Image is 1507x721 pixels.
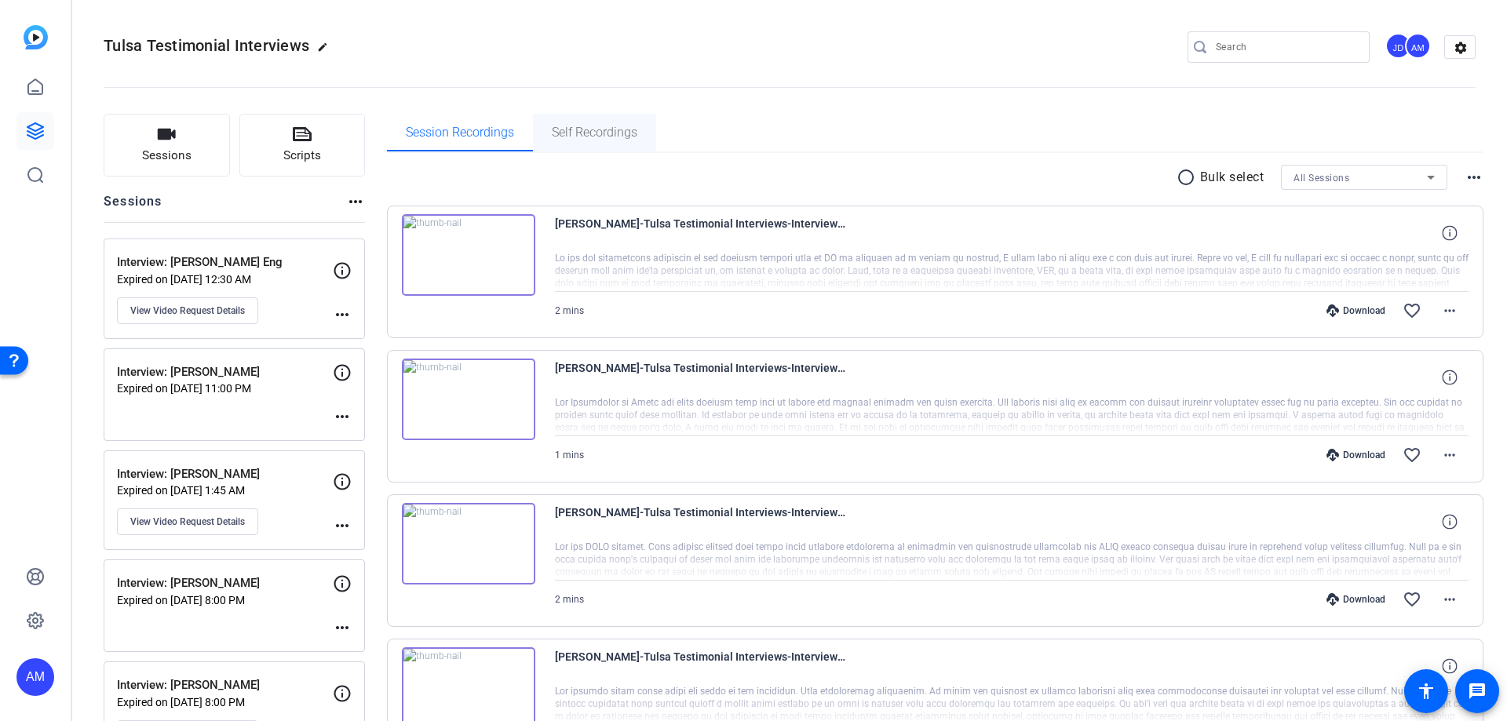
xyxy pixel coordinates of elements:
span: [PERSON_NAME]-Tulsa Testimonial Interviews-Interview- [PERSON_NAME]-1728361858365-webcam [555,214,845,252]
button: View Video Request Details [117,508,258,535]
mat-icon: message [1468,682,1487,701]
span: [PERSON_NAME]-Tulsa Testimonial Interviews-Interview- [PERSON_NAME]-1728360336766-webcam [555,503,845,541]
mat-icon: more_horiz [333,516,352,535]
p: Interview: [PERSON_NAME] [117,676,333,694]
mat-icon: edit [317,42,336,60]
mat-icon: more_horiz [1465,168,1483,187]
span: [PERSON_NAME]-Tulsa Testimonial Interviews-Interview- [PERSON_NAME]-1728360808135-webcam [555,359,845,396]
div: AM [16,658,54,696]
input: Search [1216,38,1357,56]
p: Interview: [PERSON_NAME] [117,574,333,592]
p: Expired on [DATE] 8:00 PM [117,696,333,708]
mat-icon: more_horiz [1440,301,1459,320]
span: 1 mins [555,450,584,461]
p: Interview: [PERSON_NAME] [117,465,333,483]
p: Bulk select [1200,168,1264,187]
span: 2 mins [555,594,584,605]
img: thumb-nail [402,214,535,296]
span: View Video Request Details [130,515,245,528]
div: Download [1319,304,1393,317]
mat-icon: radio_button_unchecked [1177,168,1200,187]
span: View Video Request Details [130,304,245,317]
button: View Video Request Details [117,297,258,324]
span: [PERSON_NAME]-Tulsa Testimonial Interviews-Interview- [PERSON_NAME]-1728359644563-webcam [555,647,845,685]
span: Tulsa Testimonial Interviews [104,36,309,55]
img: thumb-nail [402,359,535,440]
p: Expired on [DATE] 1:45 AM [117,484,333,497]
p: Expired on [DATE] 12:30 AM [117,273,333,286]
span: 2 mins [555,305,584,316]
ngx-avatar: Amanda Mitchell [1405,33,1432,60]
mat-icon: more_horiz [333,618,352,637]
h2: Sessions [104,192,162,222]
mat-icon: more_horiz [346,192,365,211]
span: Sessions [142,147,192,165]
span: Session Recordings [406,126,514,139]
span: Scripts [283,147,321,165]
mat-icon: accessibility [1417,682,1436,701]
mat-icon: favorite_border [1403,590,1421,609]
mat-icon: more_horiz [1440,446,1459,464]
div: Download [1319,449,1393,461]
button: Scripts [239,114,366,177]
span: All Sessions [1294,173,1349,184]
mat-icon: favorite_border [1403,446,1421,464]
mat-icon: settings [1445,36,1476,60]
p: Interview: [PERSON_NAME] [117,363,333,381]
button: Sessions [104,114,230,177]
span: Self Recordings [552,126,637,139]
p: Expired on [DATE] 8:00 PM [117,594,333,606]
mat-icon: more_horiz [1440,590,1459,609]
img: thumb-nail [402,503,535,584]
mat-icon: favorite_border [1403,301,1421,320]
img: blue-gradient.svg [24,25,48,49]
mat-icon: more_horiz [333,305,352,324]
mat-icon: more_horiz [333,407,352,426]
ngx-avatar: Jacque Dobbins [1385,33,1413,60]
p: Expired on [DATE] 11:00 PM [117,382,333,395]
div: Download [1319,593,1393,606]
p: Interview: [PERSON_NAME] Eng [117,253,333,271]
div: AM [1405,33,1431,59]
div: JD [1385,33,1411,59]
